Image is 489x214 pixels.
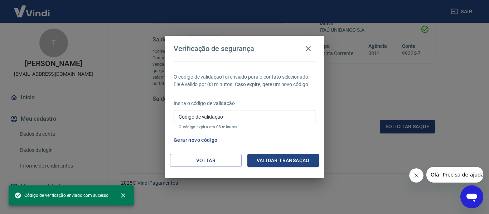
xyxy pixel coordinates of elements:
[115,188,131,203] button: close
[174,73,315,88] p: O código de validação foi enviado para o contato selecionado. Ele é válido por 03 minutos. Caso e...
[460,185,483,208] iframe: Botão para abrir a janela de mensagens
[174,44,254,53] h4: Verificação de segurança
[179,125,310,129] p: O código expira em 03 minutos.
[170,154,242,167] button: Voltar
[247,154,319,167] button: Validar transação
[174,100,315,107] p: Insira o código de validação
[4,5,60,11] span: Olá! Precisa de ajuda?
[14,192,110,199] span: Código de verificação enviado com sucesso.
[171,134,221,147] button: Gerar novo código
[426,167,483,183] iframe: Mensagem da empresa
[409,168,423,183] iframe: Fechar mensagem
